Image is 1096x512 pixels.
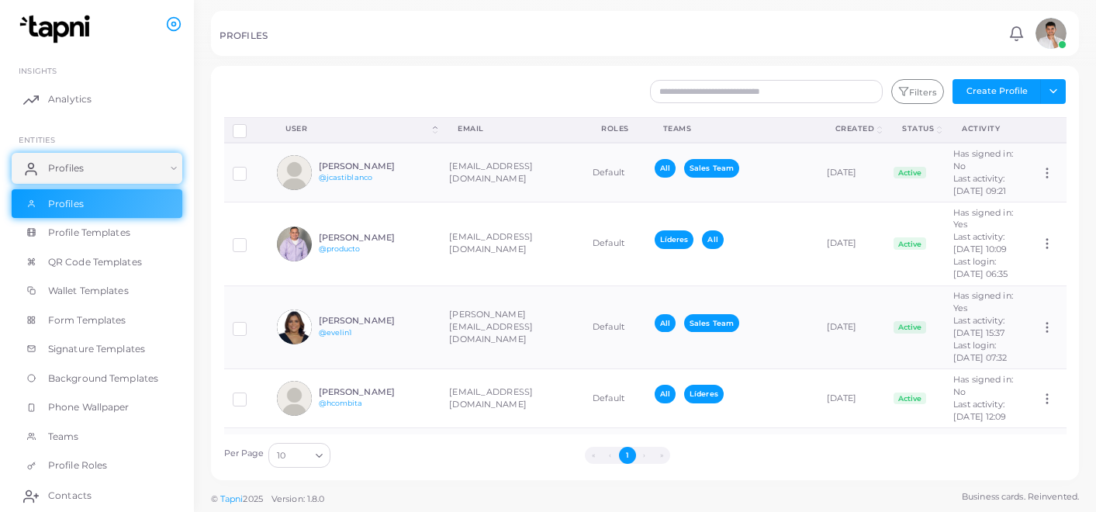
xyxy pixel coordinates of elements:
[319,161,433,171] h6: [PERSON_NAME]
[12,153,182,184] a: Profiles
[48,284,129,298] span: Wallet Templates
[48,430,79,444] span: Teams
[894,237,926,250] span: Active
[684,385,724,403] span: Líderes
[684,159,739,177] span: Sales Team
[319,399,363,407] a: @hcombita
[441,202,584,286] td: [EMAIL_ADDRESS][DOMAIN_NAME]
[12,306,182,335] a: Form Templates
[902,123,934,134] div: Status
[1031,18,1070,49] a: avatar
[684,314,739,332] span: Sales Team
[835,123,875,134] div: Created
[19,66,57,75] span: INSIGHTS
[962,123,1015,134] div: activity
[12,276,182,306] a: Wallet Templates
[277,227,312,261] img: avatar
[584,369,646,428] td: Default
[12,247,182,277] a: QR Code Templates
[220,493,244,504] a: Tapni
[458,123,567,134] div: Email
[48,342,145,356] span: Signature Templates
[12,480,182,511] a: Contacts
[48,489,92,503] span: Contacts
[224,117,269,143] th: Row-selection
[287,447,309,464] input: Search for option
[48,458,107,472] span: Profile Roles
[334,447,919,464] ul: Pagination
[953,433,1013,456] span: Has signed in: Yes
[48,226,130,240] span: Profile Templates
[268,443,330,468] div: Search for option
[441,428,584,512] td: [EMAIL_ADDRESS][DOMAIN_NAME]
[19,135,55,144] span: ENTITIES
[655,230,694,248] span: Líderes
[818,202,886,286] td: [DATE]
[319,316,433,326] h6: [PERSON_NAME]
[953,315,1004,338] span: Last activity: [DATE] 15:37
[441,369,584,428] td: [EMAIL_ADDRESS][DOMAIN_NAME]
[953,207,1013,230] span: Has signed in: Yes
[271,493,325,504] span: Version: 1.8.0
[14,15,100,43] img: logo
[894,321,926,334] span: Active
[953,173,1006,196] span: Last activity: [DATE] 09:21
[953,231,1007,254] span: Last activity: [DATE] 10:09
[818,369,886,428] td: [DATE]
[818,285,886,369] td: [DATE]
[953,399,1006,422] span: Last activity: [DATE] 12:09
[48,255,142,269] span: QR Code Templates
[818,143,886,202] td: [DATE]
[12,218,182,247] a: Profile Templates
[584,285,646,369] td: Default
[1035,18,1067,49] img: avatar
[224,448,264,460] label: Per Page
[319,233,433,243] h6: [PERSON_NAME]
[584,143,646,202] td: Default
[619,447,636,464] button: Go to page 1
[891,79,944,104] button: Filters
[277,155,312,190] img: avatar
[601,123,629,134] div: Roles
[48,161,84,175] span: Profiles
[319,244,361,253] a: @producto
[277,448,285,464] span: 10
[285,123,430,134] div: User
[818,428,886,512] td: [DATE]
[894,393,926,405] span: Active
[12,393,182,422] a: Phone Wallpaper
[953,374,1013,397] span: Has signed in: No
[12,422,182,451] a: Teams
[655,385,676,403] span: All
[243,493,262,506] span: 2025
[319,173,372,182] a: @jcastiblanco
[12,451,182,480] a: Profile Roles
[48,372,158,386] span: Background Templates
[12,189,182,219] a: Profiles
[220,30,268,41] h5: PROFILES
[12,84,182,115] a: Analytics
[894,167,926,179] span: Active
[953,290,1013,313] span: Has signed in: Yes
[655,159,676,177] span: All
[277,310,312,344] img: avatar
[319,387,433,397] h6: [PERSON_NAME]
[655,314,676,332] span: All
[12,364,182,393] a: Background Templates
[277,381,312,416] img: avatar
[211,493,324,506] span: ©
[702,230,723,248] span: All
[962,490,1079,503] span: Business cards. Reinvented.
[1032,117,1066,143] th: Action
[663,123,801,134] div: Teams
[584,202,646,286] td: Default
[584,428,646,512] td: Default
[319,328,352,337] a: @evelin1
[441,143,584,202] td: [EMAIL_ADDRESS][DOMAIN_NAME]
[12,334,182,364] a: Signature Templates
[953,148,1013,171] span: Has signed in: No
[441,285,584,369] td: [PERSON_NAME][EMAIL_ADDRESS][DOMAIN_NAME]
[48,92,92,106] span: Analytics
[48,313,126,327] span: Form Templates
